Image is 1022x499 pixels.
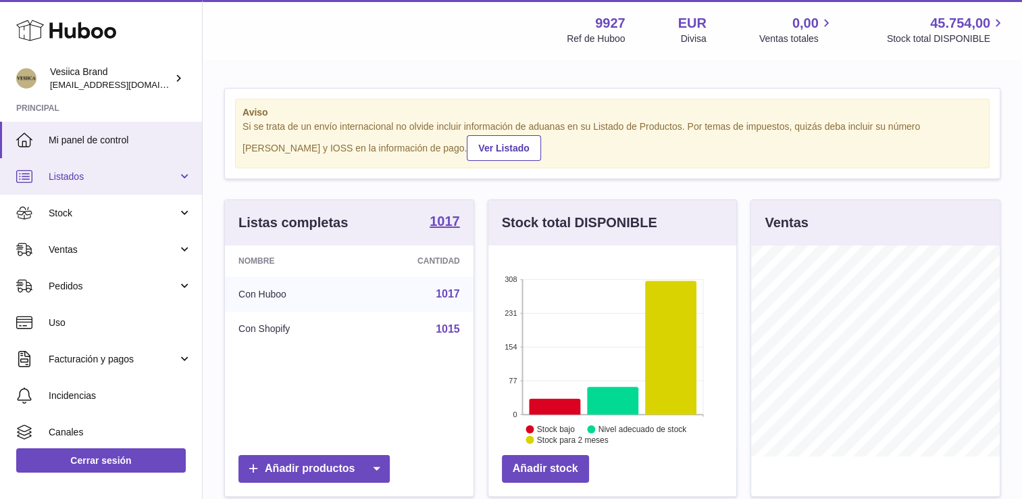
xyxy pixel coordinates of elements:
[502,455,589,483] a: Añadir stock
[225,277,357,312] td: Con Huboo
[238,455,390,483] a: Añadir productos
[930,14,990,32] span: 45.754,00
[49,207,178,220] span: Stock
[16,448,186,473] a: Cerrar sesión
[887,14,1006,45] a: 45.754,00 Stock total DISPONIBLE
[49,389,192,402] span: Incidencias
[567,32,625,45] div: Ref de Huboo
[50,79,199,90] span: [EMAIL_ADDRESS][DOMAIN_NAME]
[759,32,834,45] span: Ventas totales
[16,68,36,89] img: logistic@vesiica.com
[792,14,819,32] span: 0,00
[598,425,688,434] text: Nivel adecuado de stock
[238,214,348,232] h3: Listas completas
[759,14,834,45] a: 0,00 Ventas totales
[502,214,657,232] h3: Stock total DISPONIBLE
[225,312,357,347] td: Con Shopify
[505,309,517,317] text: 231
[242,120,982,161] div: Si se trata de un envío internacional no olvide incluir información de aduanas en su Listado de P...
[49,134,192,147] span: Mi panel de control
[49,243,178,256] span: Ventas
[681,32,707,45] div: Divisa
[509,377,517,385] text: 77
[436,288,460,300] a: 1017
[595,14,625,32] strong: 9927
[225,245,357,277] th: Nombre
[513,410,517,419] text: 0
[467,135,540,161] a: Ver Listado
[430,214,460,231] a: 1017
[49,170,178,183] span: Listados
[537,425,575,434] text: Stock bajo
[678,14,707,32] strong: EUR
[765,214,808,232] h3: Ventas
[537,435,609,445] text: Stock para 2 meses
[49,426,192,439] span: Canales
[430,214,460,228] strong: 1017
[49,280,178,293] span: Pedidos
[49,316,192,329] span: Uso
[436,323,460,335] a: 1015
[242,106,982,119] strong: Aviso
[50,66,172,91] div: Vesiica Brand
[505,275,517,283] text: 308
[505,343,517,351] text: 154
[887,32,1006,45] span: Stock total DISPONIBLE
[49,353,178,366] span: Facturación y pagos
[357,245,473,277] th: Cantidad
